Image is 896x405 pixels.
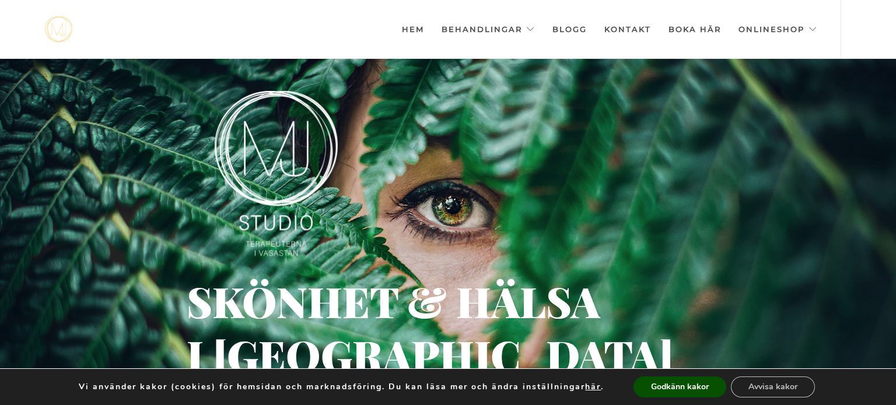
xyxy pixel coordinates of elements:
a: mjstudio mjstudio mjstudio [45,16,72,43]
div: i [GEOGRAPHIC_DATA] [187,349,341,362]
button: Godkänn kakor [633,376,726,397]
p: Vi använder kakor (cookies) för hemsidan och marknadsföring. Du kan läsa mer och ändra inställnin... [79,382,604,392]
img: mjstudio [45,16,72,43]
button: Avvisa kakor [731,376,815,397]
div: Skönhet & hälsa [187,295,520,306]
button: här [585,382,601,392]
